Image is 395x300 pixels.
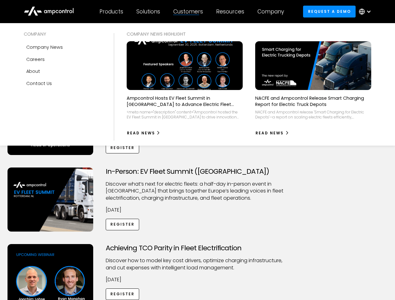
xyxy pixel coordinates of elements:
div: Company news [26,44,63,51]
div: Careers [26,56,45,63]
div: Read News [127,130,155,136]
div: Products [99,8,123,15]
div: Solutions [136,8,160,15]
div: Customers [173,8,203,15]
div: Company [257,8,284,15]
p: Discover how to model key cost drivers, optimize charging infrastructure, and cut expenses with i... [106,257,290,271]
div: Resources [216,8,244,15]
h3: In-Person: EV Fleet Summit ([GEOGRAPHIC_DATA]) [106,167,290,176]
h3: Achieving TCO Parity in Fleet Electrification [106,244,290,252]
p: [DATE] [106,276,290,283]
div: <meta name="description" content="Ampcontrol hosted the EV Fleet Summit in [GEOGRAPHIC_DATA] to d... [127,110,243,119]
div: COMPANY [24,31,101,37]
div: Contact Us [26,80,52,87]
div: Read News [256,130,284,136]
a: Careers [24,53,101,65]
div: COMPANY NEWS Highlight [127,31,372,37]
a: Contact Us [24,77,101,89]
a: Request a demo [303,6,356,17]
a: Read News [255,128,289,138]
a: Read News [127,128,161,138]
p: ​Discover what’s next for electric fleets: a half-day in-person event in [GEOGRAPHIC_DATA] that b... [106,181,290,202]
div: NACFE and Ampcontrol release 'Smart Charging for Electric Depots'—a report on scaling electric fl... [255,110,371,119]
a: Register [106,288,139,300]
a: About [24,65,101,77]
div: About [26,68,40,75]
a: Register [106,219,139,230]
p: NACFE and Ampcontrol Release Smart Charging Report for Electric Truck Depots [255,95,371,107]
a: Register [106,142,139,153]
p: [DATE] [106,207,290,213]
a: Company news [24,41,101,53]
p: Ampcontrol Hosts EV Fleet Summit in [GEOGRAPHIC_DATA] to Advance Electric Fleet Management in [GE... [127,95,243,107]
